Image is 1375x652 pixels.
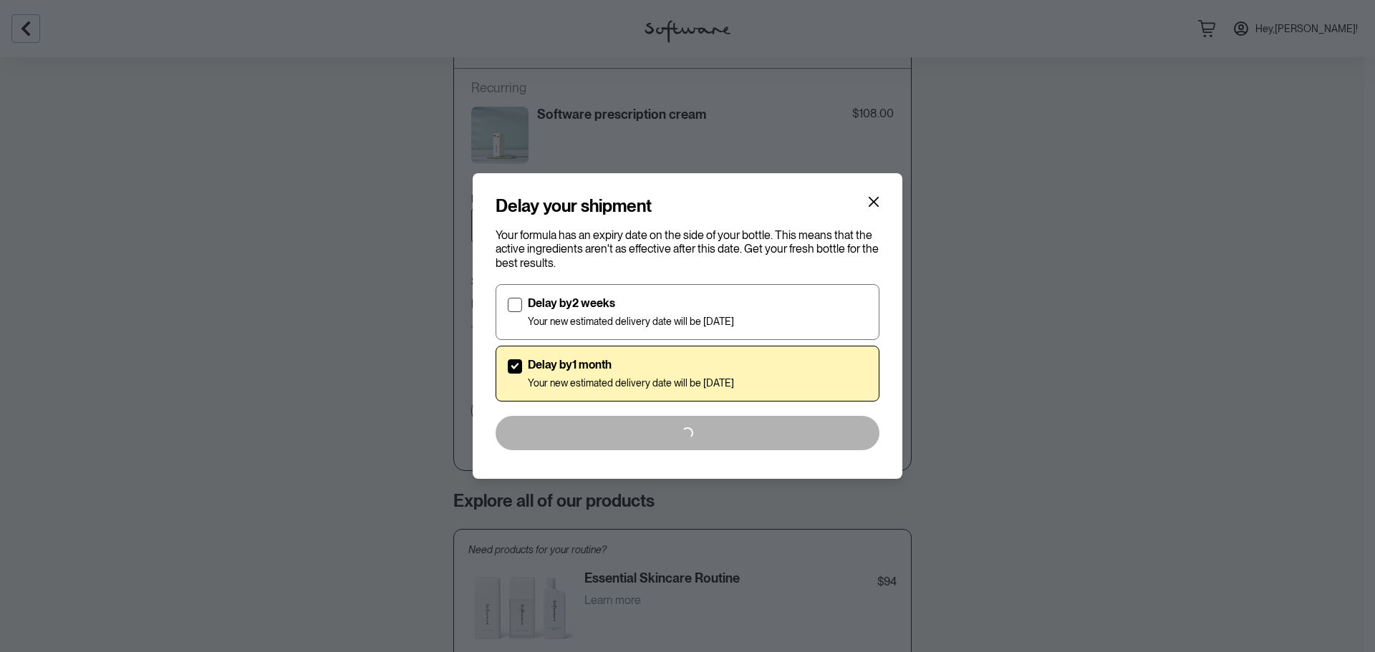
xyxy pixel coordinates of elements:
p: Your formula has an expiry date on the side of your bottle. This means that the active ingredient... [496,228,879,270]
p: Your new estimated delivery date will be [DATE] [528,377,734,389]
h4: Delay your shipment [496,196,652,217]
p: Delay by 2 weeks [528,296,734,310]
p: Your new estimated delivery date will be [DATE] [528,316,734,328]
p: Delay by 1 month [528,358,734,371]
button: Close [862,190,885,213]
